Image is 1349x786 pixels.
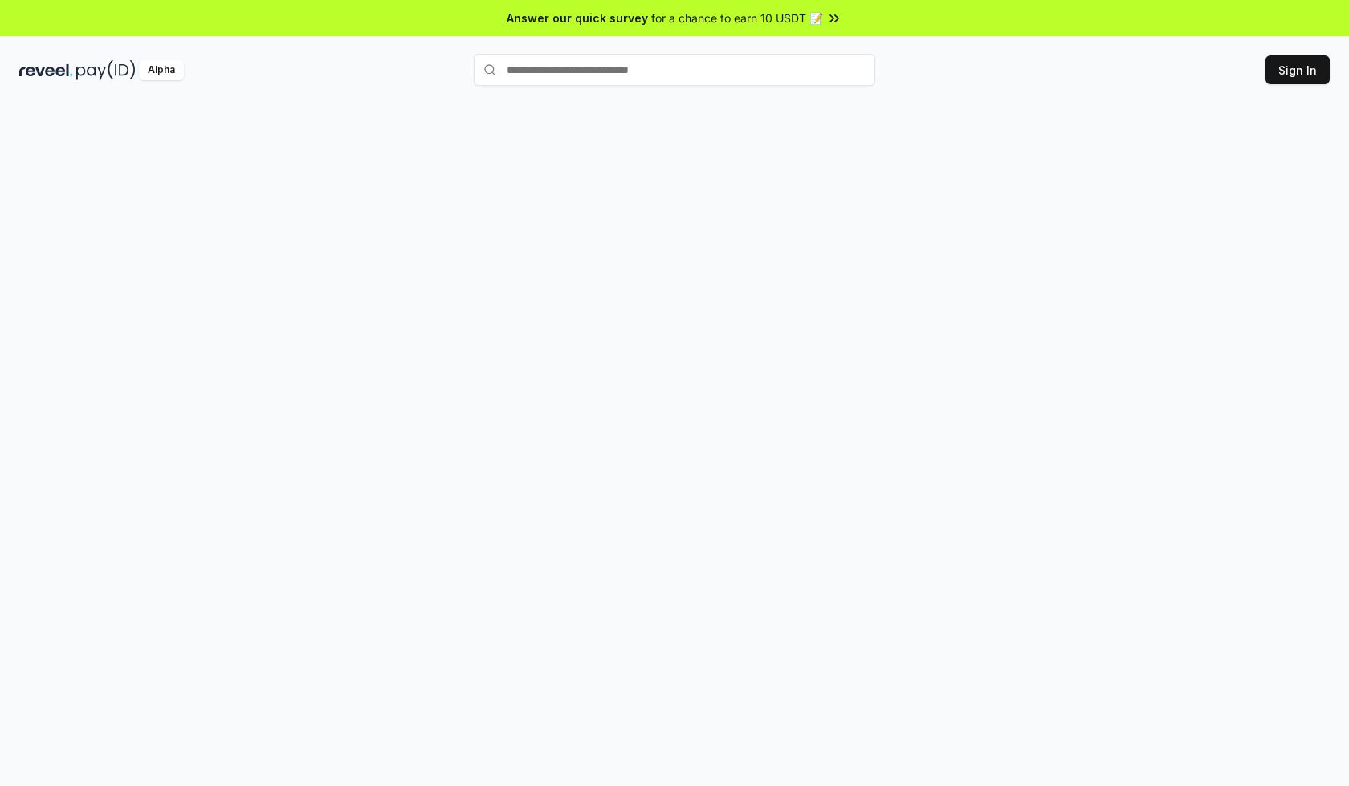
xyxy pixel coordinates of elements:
[1265,55,1330,84] button: Sign In
[651,10,823,26] span: for a chance to earn 10 USDT 📝
[19,60,73,80] img: reveel_dark
[139,60,184,80] div: Alpha
[507,10,648,26] span: Answer our quick survey
[76,60,136,80] img: pay_id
